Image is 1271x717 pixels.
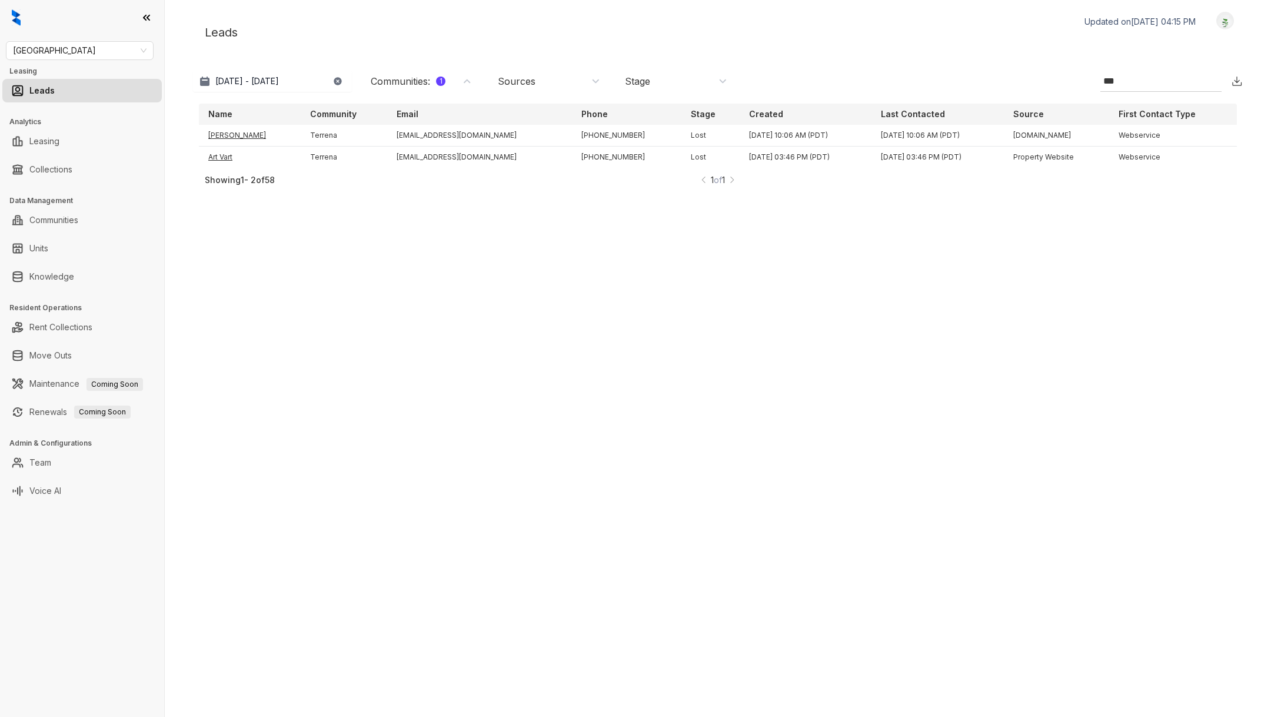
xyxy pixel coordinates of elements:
h3: Analytics [9,117,164,127]
p: Phone [581,108,608,120]
div: Stage [625,75,650,88]
img: LeftArrowIcon [700,174,708,186]
p: Source [1013,108,1044,120]
img: logo [12,9,21,26]
span: Coming Soon [86,378,143,391]
td: [DATE] 03:46 PM (PDT) [740,147,872,168]
span: 1 1 [711,174,725,186]
a: Knowledge [29,265,74,288]
li: Move Outs [2,344,162,367]
img: RightArrowIcon [728,174,736,186]
td: Terrena [301,125,388,147]
td: Lost [681,125,739,147]
p: Last Contacted [881,108,945,120]
li: Collections [2,158,162,181]
td: [DATE] 10:06 AM (PDT) [871,125,1004,147]
h3: Data Management [9,195,164,206]
li: Rent Collections [2,316,162,339]
td: Webservice [1109,147,1237,168]
td: [EMAIL_ADDRESS][DOMAIN_NAME] [387,147,572,168]
a: Rent Collections [29,316,92,339]
p: Updated on [DATE] 04:15 PM [1084,16,1196,28]
p: Email [397,108,418,120]
h3: Leasing [9,66,164,77]
li: Voice AI [2,479,162,503]
a: RenewalsComing Soon [29,400,131,424]
a: Move Outs [29,344,72,367]
h3: Resident Operations [9,303,164,313]
li: Maintenance [2,372,162,396]
a: Communities [29,208,78,232]
div: Communities : [371,75,445,88]
h3: Admin & Configurations [9,438,164,449]
li: Leads [2,79,162,102]
div: Sources [498,75,535,88]
td: [DATE] 10:06 AM (PDT) [740,125,872,147]
img: UserAvatar [1217,15,1233,27]
a: Collections [29,158,72,181]
img: Download [1231,75,1243,87]
td: Terrena [301,147,388,168]
div: 1 [436,77,445,86]
td: [DATE] 03:46 PM (PDT) [871,147,1004,168]
a: Leasing [29,130,59,153]
div: Leads [193,12,1243,53]
p: First Contact Type [1119,108,1196,120]
td: [DOMAIN_NAME] [1004,125,1109,147]
li: Renewals [2,400,162,424]
img: SearchIcon [1209,76,1219,86]
td: [PERSON_NAME] [199,125,301,147]
li: Units [2,237,162,260]
a: Voice AI [29,479,61,503]
div: Showing 1 - 2 of 58 [205,175,700,185]
td: Property Website [1004,147,1109,168]
p: [DATE] - [DATE] [215,75,279,87]
td: [EMAIL_ADDRESS][DOMAIN_NAME] [387,125,572,147]
span: Fairfield [13,42,147,59]
td: [PHONE_NUMBER] [572,147,681,168]
td: Lost [681,147,739,168]
td: [PHONE_NUMBER] [572,125,681,147]
a: Units [29,237,48,260]
a: Leads [29,79,55,102]
span: of [714,175,722,185]
p: Name [208,108,232,120]
li: Knowledge [2,265,162,288]
li: Leasing [2,130,162,153]
p: Stage [691,108,716,120]
button: [DATE] - [DATE] [193,71,352,92]
p: Community [310,108,357,120]
li: Communities [2,208,162,232]
td: Art Vart [199,147,301,168]
li: Team [2,451,162,474]
span: Coming Soon [74,406,131,419]
a: Team [29,451,51,474]
td: Webservice [1109,125,1237,147]
p: Created [749,108,783,120]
